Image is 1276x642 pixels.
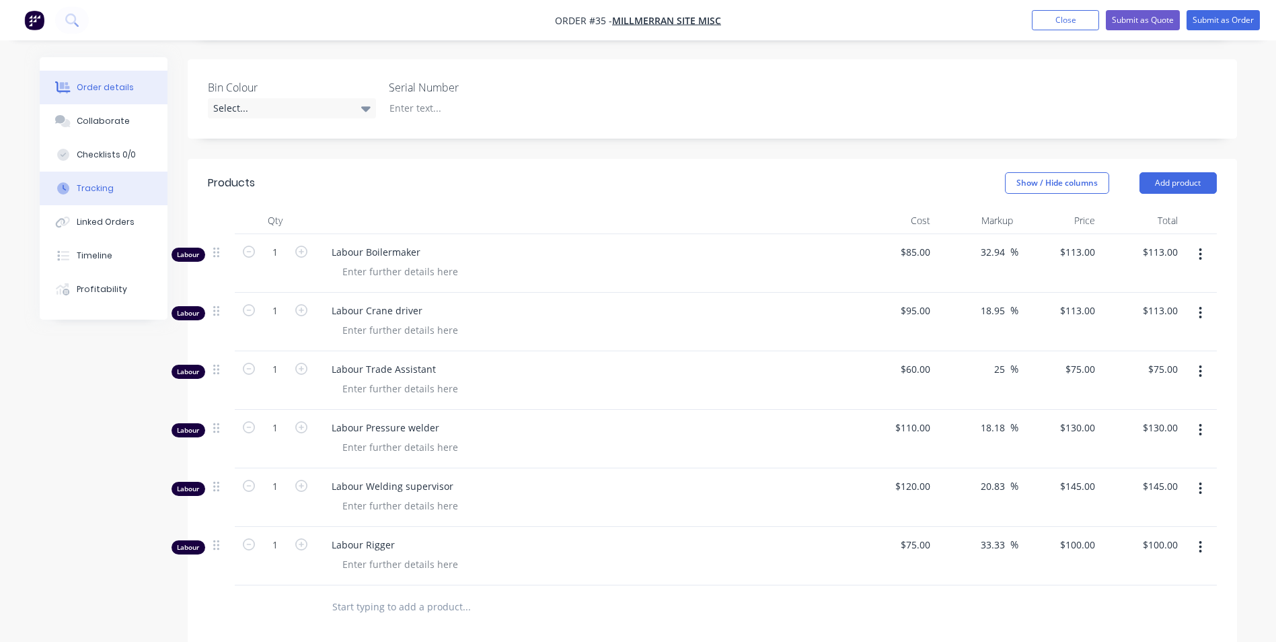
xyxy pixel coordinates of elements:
[1010,303,1018,318] span: %
[172,540,205,555] div: Labour
[1106,10,1180,30] button: Submit as Quote
[77,115,130,127] div: Collaborate
[1010,361,1018,377] span: %
[77,283,127,295] div: Profitability
[40,273,167,306] button: Profitability
[332,304,848,318] span: Labour Crane driver
[24,10,44,30] img: Factory
[172,306,205,320] div: Labour
[1139,172,1217,194] button: Add product
[172,365,205,379] div: Labour
[77,182,114,194] div: Tracking
[1187,10,1260,30] button: Submit as Order
[612,14,721,27] a: Millmerran Site Misc
[208,175,255,191] div: Products
[40,239,167,273] button: Timeline
[40,172,167,205] button: Tracking
[1018,207,1101,234] div: Price
[555,14,612,27] span: Order #35 -
[40,71,167,104] button: Order details
[1100,207,1183,234] div: Total
[332,421,848,435] span: Labour Pressure welder
[235,207,315,234] div: Qty
[332,245,848,259] span: Labour Boilermaker
[1010,537,1018,552] span: %
[1010,420,1018,435] span: %
[77,81,134,94] div: Order details
[208,79,376,96] label: Bin Colour
[172,248,205,262] div: Labour
[208,98,376,118] div: Select...
[172,423,205,437] div: Labour
[1010,244,1018,260] span: %
[1010,478,1018,494] span: %
[332,538,848,552] span: Labour Rigger
[77,250,112,262] div: Timeline
[1005,172,1109,194] button: Show / Hide columns
[854,207,936,234] div: Cost
[40,138,167,172] button: Checklists 0/0
[332,594,601,620] input: Start typing to add a product...
[40,104,167,138] button: Collaborate
[332,479,848,493] span: Labour Welding supervisor
[77,216,135,228] div: Linked Orders
[936,207,1018,234] div: Markup
[389,79,557,96] label: Serial Number
[1032,10,1099,30] button: Close
[77,149,136,161] div: Checklists 0/0
[172,482,205,496] div: Labour
[332,362,848,376] span: Labour Trade Assistant
[40,205,167,239] button: Linked Orders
